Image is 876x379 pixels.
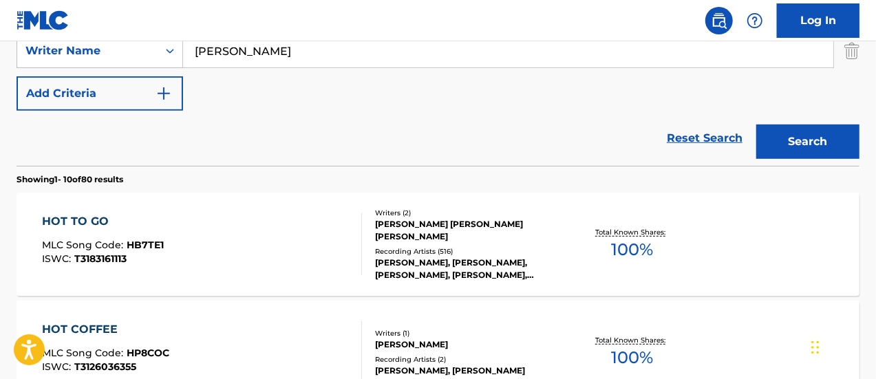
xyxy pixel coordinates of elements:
[807,313,876,379] iframe: Chat Widget
[777,3,859,38] a: Log In
[612,237,654,262] span: 100 %
[747,12,763,29] img: help
[596,335,670,345] p: Total Known Shares:
[156,85,172,102] img: 9d2ae6d4665cec9f34b9.svg
[74,252,127,265] span: T3183161113
[375,338,562,351] div: [PERSON_NAME]
[660,123,749,153] a: Reset Search
[811,327,820,368] div: Glisser
[42,252,74,265] span: ISWC :
[375,328,562,338] div: Writers ( 1 )
[375,246,562,257] div: Recording Artists ( 516 )
[711,12,727,29] img: search
[375,218,562,243] div: [PERSON_NAME] [PERSON_NAME] [PERSON_NAME]
[375,354,562,365] div: Recording Artists ( 2 )
[612,345,654,370] span: 100 %
[844,34,859,68] img: Delete Criterion
[17,193,859,296] a: HOT TO GOMLC Song Code:HB7TE1ISWC:T3183161113Writers (2)[PERSON_NAME] [PERSON_NAME] [PERSON_NAME]...
[74,360,136,373] span: T3126036355
[596,227,670,237] p: Total Known Shares:
[127,239,164,251] span: HB7TE1
[17,10,70,30] img: MLC Logo
[25,43,149,59] div: Writer Name
[42,239,127,251] span: MLC Song Code :
[42,213,164,230] div: HOT TO GO
[127,347,169,359] span: HP8COC
[17,76,183,111] button: Add Criteria
[42,321,169,338] div: HOT COFFEE
[375,365,562,377] div: [PERSON_NAME], [PERSON_NAME]
[375,208,562,218] div: Writers ( 2 )
[756,124,859,159] button: Search
[17,173,123,186] p: Showing 1 - 10 of 80 results
[741,7,769,34] div: Help
[705,7,733,34] a: Public Search
[807,313,876,379] div: Widget de chat
[42,360,74,373] span: ISWC :
[375,257,562,281] div: [PERSON_NAME], [PERSON_NAME], [PERSON_NAME], [PERSON_NAME], [PERSON_NAME]
[42,347,127,359] span: MLC Song Code :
